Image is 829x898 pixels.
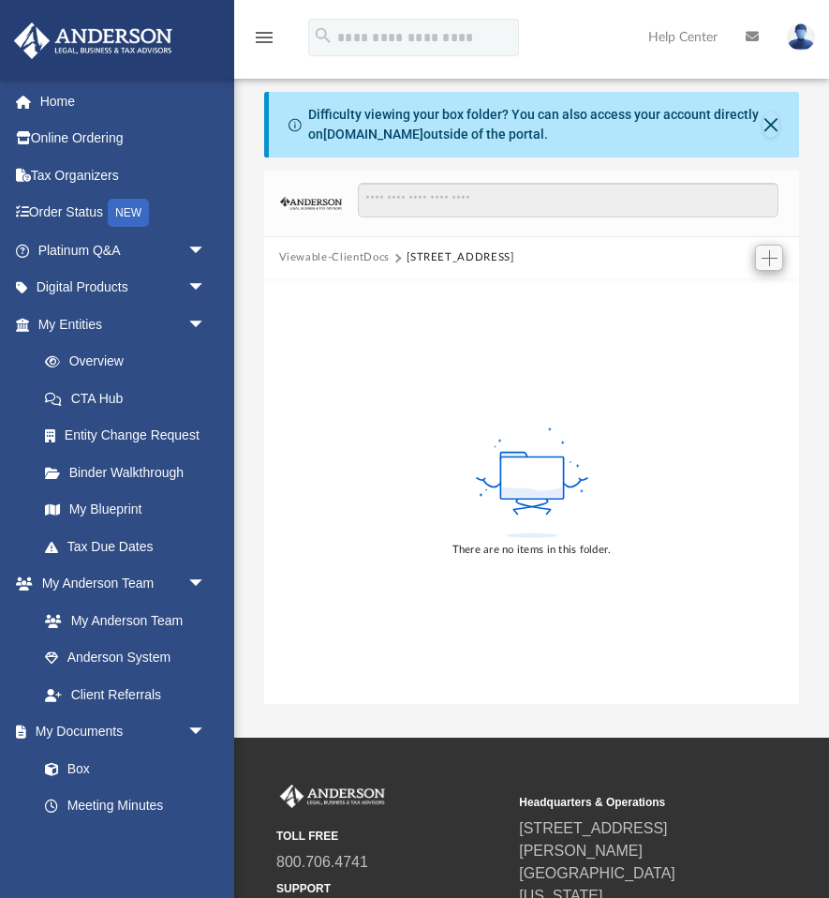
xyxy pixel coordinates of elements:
[13,713,225,751] a: My Documentsarrow_drop_down
[26,639,225,677] a: Anderson System
[276,828,506,845] small: TOLL FREE
[187,565,225,604] span: arrow_drop_down
[26,380,234,417] a: CTA Hub
[253,26,275,49] i: menu
[358,183,778,218] input: Search files and folders
[313,25,333,46] i: search
[26,602,215,639] a: My Anderson Team
[26,676,225,713] a: Client Referrals
[276,880,506,897] small: SUPPORT
[253,36,275,49] a: menu
[13,120,234,157] a: Online Ordering
[187,232,225,270] span: arrow_drop_down
[279,249,390,266] button: Viewable-ClientDocs
[13,157,234,194] a: Tax Organizers
[26,491,225,529] a: My Blueprint
[108,199,149,227] div: NEW
[13,82,234,120] a: Home
[755,245,783,271] button: Add
[276,854,368,870] a: 800.706.4741
[13,306,234,343] a: My Entitiesarrow_drop_down
[26,417,234,455] a: Entity Change Request
[26,528,234,565] a: Tax Due Dates
[762,112,779,138] button: Close
[452,542,612,559] div: There are no items in this folder.
[308,105,762,144] div: Difficulty viewing your box folder? You can also access your account directly on outside of the p...
[13,565,225,603] a: My Anderson Teamarrow_drop_down
[26,824,215,861] a: Forms Library
[276,785,389,809] img: Anderson Advisors Platinum Portal
[13,269,234,307] a: Digital Productsarrow_drop_down
[13,232,234,269] a: Platinum Q&Aarrow_drop_down
[323,127,423,142] a: [DOMAIN_NAME]
[519,794,748,811] small: Headquarters & Operations
[519,820,667,859] a: [STREET_ADDRESS][PERSON_NAME]
[26,750,215,787] a: Box
[26,454,234,491] a: Binder Walkthrough
[13,194,234,232] a: Order StatusNEW
[187,269,225,307] span: arrow_drop_down
[26,787,225,825] a: Meeting Minutes
[407,249,513,266] button: [STREET_ADDRESS]
[187,306,225,344] span: arrow_drop_down
[187,713,225,752] span: arrow_drop_down
[8,22,178,59] img: Anderson Advisors Platinum Portal
[26,343,234,381] a: Overview
[787,23,815,51] img: User Pic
